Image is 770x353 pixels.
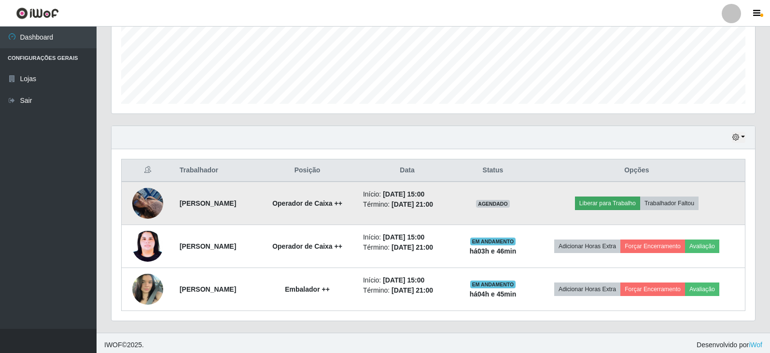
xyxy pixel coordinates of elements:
[470,238,516,245] span: EM ANDAMENTO
[285,285,330,293] strong: Embalador ++
[383,276,424,284] time: [DATE] 15:00
[132,183,163,224] img: 1751209659449.jpeg
[180,242,236,250] strong: [PERSON_NAME]
[257,159,357,182] th: Posição
[272,242,342,250] strong: Operador de Caixa ++
[180,285,236,293] strong: [PERSON_NAME]
[363,275,451,285] li: Início:
[470,281,516,288] span: EM ANDAMENTO
[575,197,640,210] button: Liberar para Trabalho
[383,233,424,241] time: [DATE] 15:00
[363,232,451,242] li: Início:
[392,200,433,208] time: [DATE] 21:00
[620,240,685,253] button: Forçar Encerramento
[174,159,257,182] th: Trabalhador
[363,242,451,253] li: Término:
[392,243,433,251] time: [DATE] 21:00
[363,199,451,210] li: Término:
[180,199,236,207] strong: [PERSON_NAME]
[640,197,699,210] button: Trabalhador Faltou
[132,226,163,267] img: 1757276866954.jpeg
[392,286,433,294] time: [DATE] 21:00
[104,341,122,349] span: IWOF
[363,189,451,199] li: Início:
[476,200,510,208] span: AGENDADO
[697,340,762,350] span: Desenvolvido por
[685,240,719,253] button: Avaliação
[749,341,762,349] a: iWof
[357,159,457,182] th: Data
[132,268,163,310] img: 1754999009306.jpeg
[529,159,745,182] th: Opções
[272,199,342,207] strong: Operador de Caixa ++
[470,290,517,298] strong: há 04 h e 45 min
[620,282,685,296] button: Forçar Encerramento
[470,247,517,255] strong: há 03 h e 46 min
[104,340,144,350] span: © 2025 .
[685,282,719,296] button: Avaliação
[383,190,424,198] time: [DATE] 15:00
[554,240,620,253] button: Adicionar Horas Extra
[554,282,620,296] button: Adicionar Horas Extra
[363,285,451,296] li: Término:
[16,7,59,19] img: CoreUI Logo
[457,159,529,182] th: Status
